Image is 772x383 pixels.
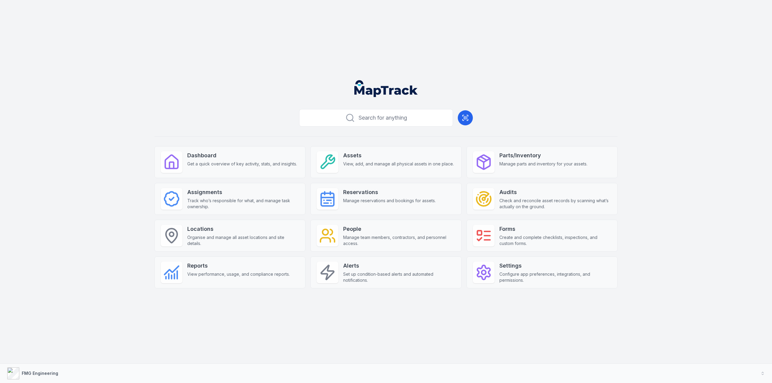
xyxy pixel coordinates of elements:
span: Organise and manage all asset locations and site details. [187,234,299,246]
span: View performance, usage, and compliance reports. [187,271,290,277]
nav: Global [345,80,427,97]
strong: Assignments [187,188,299,196]
a: AuditsCheck and reconcile asset records by scanning what’s actually on the ground. [467,183,618,215]
strong: Audits [499,188,611,196]
a: PeopleManage team members, contractors, and personnel access. [310,220,461,252]
button: Search for anything [299,109,453,127]
span: Check and reconcile asset records by scanning what’s actually on the ground. [499,198,611,210]
a: Parts/InventoryManage parts and inventory for your assets. [467,146,618,178]
span: Track who’s responsible for what, and manage task ownership. [187,198,299,210]
span: Create and complete checklists, inspections, and custom forms. [499,234,611,246]
span: Configure app preferences, integrations, and permissions. [499,271,611,283]
strong: Parts/Inventory [499,151,587,160]
a: AlertsSet up condition-based alerts and automated notifications. [310,256,461,288]
strong: Reservations [343,188,436,196]
a: LocationsOrganise and manage all asset locations and site details. [154,220,305,252]
a: AssetsView, add, and manage all physical assets in one place. [310,146,461,178]
strong: Forms [499,225,611,233]
span: Manage parts and inventory for your assets. [499,161,587,167]
span: Search for anything [359,114,407,122]
span: Manage reservations and bookings for assets. [343,198,436,204]
strong: Settings [499,262,611,270]
a: SettingsConfigure app preferences, integrations, and permissions. [467,256,618,288]
span: Manage team members, contractors, and personnel access. [343,234,455,246]
a: DashboardGet a quick overview of key activity, stats, and insights. [154,146,305,178]
span: Set up condition-based alerts and automated notifications. [343,271,455,283]
strong: People [343,225,455,233]
span: View, add, and manage all physical assets in one place. [343,161,454,167]
a: ReportsView performance, usage, and compliance reports. [154,256,305,288]
a: AssignmentsTrack who’s responsible for what, and manage task ownership. [154,183,305,215]
span: Get a quick overview of key activity, stats, and insights. [187,161,297,167]
strong: Alerts [343,262,455,270]
strong: Locations [187,225,299,233]
strong: Assets [343,151,454,160]
strong: FMG Engineering [22,371,58,376]
a: ReservationsManage reservations and bookings for assets. [310,183,461,215]
strong: Dashboard [187,151,297,160]
a: FormsCreate and complete checklists, inspections, and custom forms. [467,220,618,252]
strong: Reports [187,262,290,270]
